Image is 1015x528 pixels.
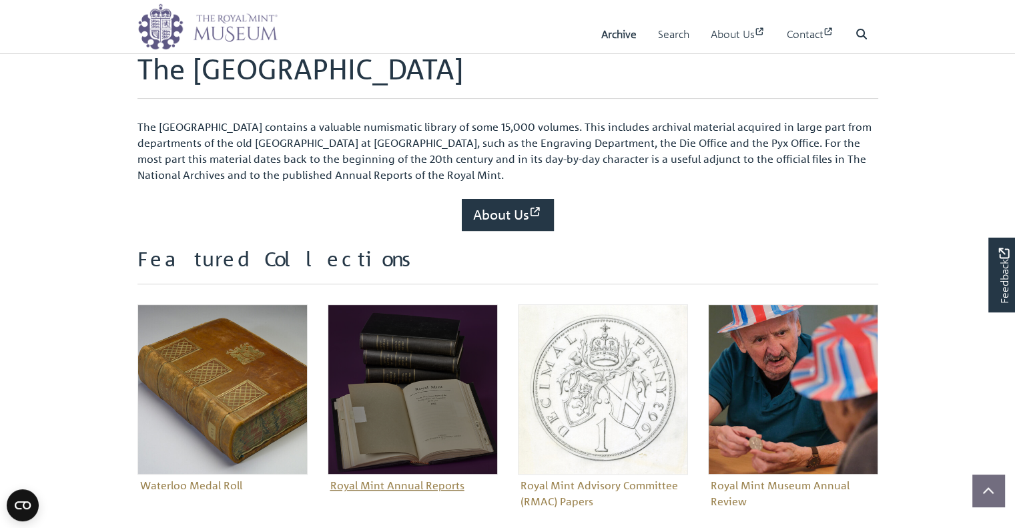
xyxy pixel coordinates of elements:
a: Search [658,15,689,53]
h2: Featured Collections [137,247,878,284]
a: Royal Mint Advisory Committee (RMAC) PapersRoyal Mint Advisory Committee (RMAC) Papers [518,304,688,512]
h1: The [GEOGRAPHIC_DATA] [137,52,878,99]
img: Waterloo Medal Roll [137,304,308,475]
a: Royal Mint Museum Annual ReviewRoyal Mint Museum Annual Review [708,304,878,512]
p: The [GEOGRAPHIC_DATA] contains a valuable numismatic library of some 15,000 volumes. This include... [137,119,878,183]
button: Scroll to top [972,475,1004,507]
a: Royal Mint Annual ReportsRoyal Mint Annual Reports [328,304,498,496]
img: Royal Mint Annual Reports [328,304,498,475]
a: Waterloo Medal RollWaterloo Medal Roll [137,304,308,496]
img: Royal Mint Advisory Committee (RMAC) Papers [518,304,688,475]
a: About Us [462,199,554,231]
span: Feedback [996,248,1012,303]
img: Royal Mint Museum Annual Review [708,304,878,475]
a: About Us [711,15,765,53]
button: Open CMP widget [7,489,39,521]
a: Would you like to provide feedback? [988,238,1015,312]
img: logo_wide.png [137,3,278,50]
a: Archive [601,15,637,53]
a: Contact [787,15,834,53]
